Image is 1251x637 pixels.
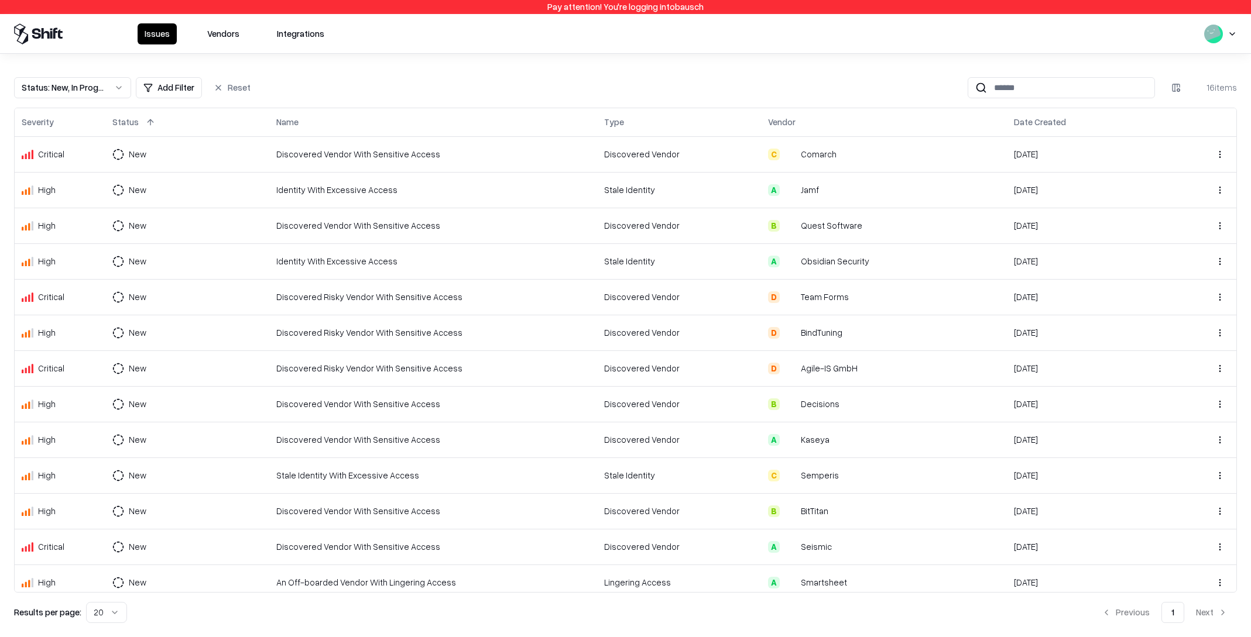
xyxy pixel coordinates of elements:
[112,215,167,236] button: New
[1014,398,1164,410] div: [DATE]
[129,398,146,410] div: New
[129,326,146,339] div: New
[768,327,780,339] div: D
[1014,116,1066,128] div: Date Created
[38,540,64,553] div: Critical
[112,572,167,593] button: New
[112,358,167,379] button: New
[276,219,590,232] div: Discovered Vendor With Sensitive Access
[1014,219,1164,232] div: [DATE]
[768,291,780,303] div: D
[604,505,754,517] div: Discovered Vendor
[200,23,246,44] button: Vendors
[38,291,64,303] div: Critical
[276,184,590,196] div: Identity With Excessive Access
[784,220,796,232] img: Quest Software
[138,23,177,44] button: Issues
[768,541,780,553] div: A
[129,505,146,517] div: New
[129,255,146,267] div: New
[784,291,796,303] img: Team Forms
[768,184,780,196] div: A
[276,291,590,303] div: Discovered Risky Vendor With Sensitive Access
[270,23,331,44] button: Integrations
[129,362,146,374] div: New
[22,116,54,128] div: Severity
[38,219,56,232] div: High
[784,363,796,374] img: Agile-IS GmbH
[604,576,754,588] div: Lingering Access
[784,398,796,410] img: Decisions
[38,148,64,160] div: Critical
[38,398,56,410] div: High
[784,327,796,339] img: BindTuning
[112,251,167,272] button: New
[112,180,167,201] button: New
[768,363,780,374] div: D
[22,81,105,94] div: Status : New, In Progress
[112,429,167,450] button: New
[112,465,167,486] button: New
[768,470,780,481] div: C
[112,536,167,557] button: New
[1190,81,1237,94] div: 16 items
[129,291,146,303] div: New
[38,326,56,339] div: High
[1014,184,1164,196] div: [DATE]
[112,287,167,308] button: New
[1014,576,1164,588] div: [DATE]
[112,394,167,415] button: New
[276,433,590,446] div: Discovered Vendor With Sensitive Access
[38,469,56,481] div: High
[276,148,590,160] div: Discovered Vendor With Sensitive Access
[1161,602,1184,623] button: 1
[784,434,796,446] img: Kaseya
[112,116,139,128] div: Status
[768,398,780,410] div: B
[1014,255,1164,267] div: [DATE]
[276,398,590,410] div: Discovered Vendor With Sensitive Access
[38,362,64,374] div: Critical
[604,184,754,196] div: Stale Identity
[604,291,754,303] div: Discovered Vendor
[112,144,167,165] button: New
[604,326,754,339] div: Discovered Vendor
[604,469,754,481] div: Stale Identity
[784,149,796,160] img: Comarch
[38,184,56,196] div: High
[784,577,796,588] img: Smartsheet
[768,256,780,267] div: A
[784,470,796,481] img: Semperis
[801,505,828,517] div: BitTitan
[784,256,796,267] img: Obsidian Security
[801,219,862,232] div: Quest Software
[801,433,830,446] div: Kaseya
[784,505,796,517] img: BitTitan
[801,469,839,481] div: Semperis
[129,433,146,446] div: New
[136,77,202,98] button: Add Filter
[129,540,146,553] div: New
[112,501,167,522] button: New
[276,326,590,339] div: Discovered Risky Vendor With Sensitive Access
[768,116,796,128] div: Vendor
[38,576,56,588] div: High
[276,362,590,374] div: Discovered Risky Vendor With Sensitive Access
[1014,148,1164,160] div: [DATE]
[784,184,796,196] img: Jamf
[1014,291,1164,303] div: [DATE]
[276,116,299,128] div: Name
[801,576,847,588] div: Smartsheet
[604,219,754,232] div: Discovered Vendor
[801,148,837,160] div: Comarch
[1014,540,1164,553] div: [DATE]
[1014,505,1164,517] div: [DATE]
[276,469,590,481] div: Stale Identity With Excessive Access
[604,148,754,160] div: Discovered Vendor
[14,606,81,618] p: Results per page:
[38,505,56,517] div: High
[129,576,146,588] div: New
[1092,602,1237,623] nav: pagination
[604,398,754,410] div: Discovered Vendor
[129,148,146,160] div: New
